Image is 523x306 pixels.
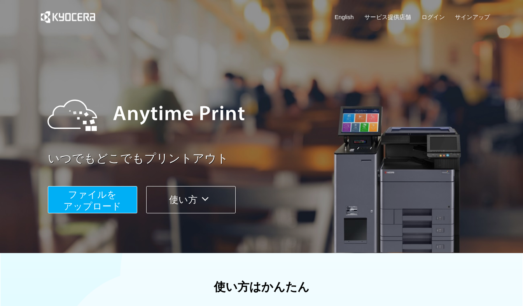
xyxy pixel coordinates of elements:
[146,186,236,213] button: 使い方
[364,13,411,21] a: サービス提供店舗
[48,150,495,167] a: いつでもどこでもプリントアウト
[335,13,354,21] a: English
[48,186,137,213] button: ファイルを​​アップロード
[63,189,121,211] span: ファイルを ​​アップロード
[422,13,445,21] a: ログイン
[455,13,490,21] a: サインアップ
